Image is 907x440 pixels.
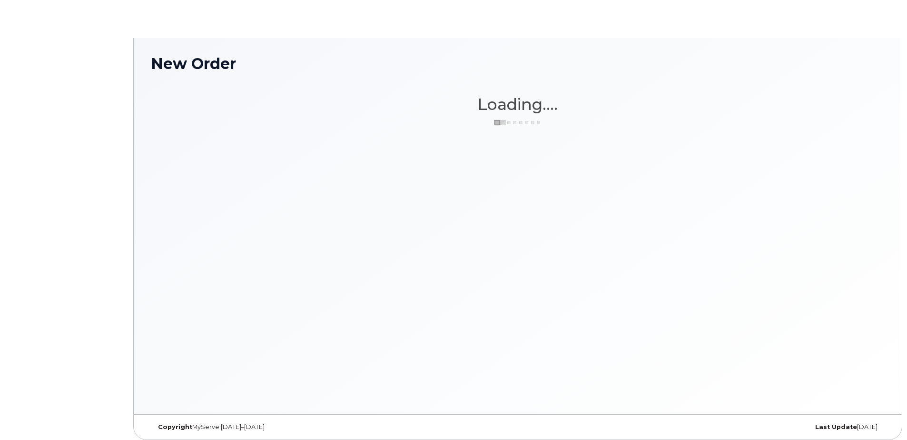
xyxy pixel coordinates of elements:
[815,423,857,430] strong: Last Update
[158,423,192,430] strong: Copyright
[151,96,885,113] h1: Loading....
[640,423,885,431] div: [DATE]
[494,119,542,126] img: ajax-loader-3a6953c30dc77f0bf724df975f13086db4f4c1262e45940f03d1251963f1bf2e.gif
[151,55,885,72] h1: New Order
[151,423,395,431] div: MyServe [DATE]–[DATE]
